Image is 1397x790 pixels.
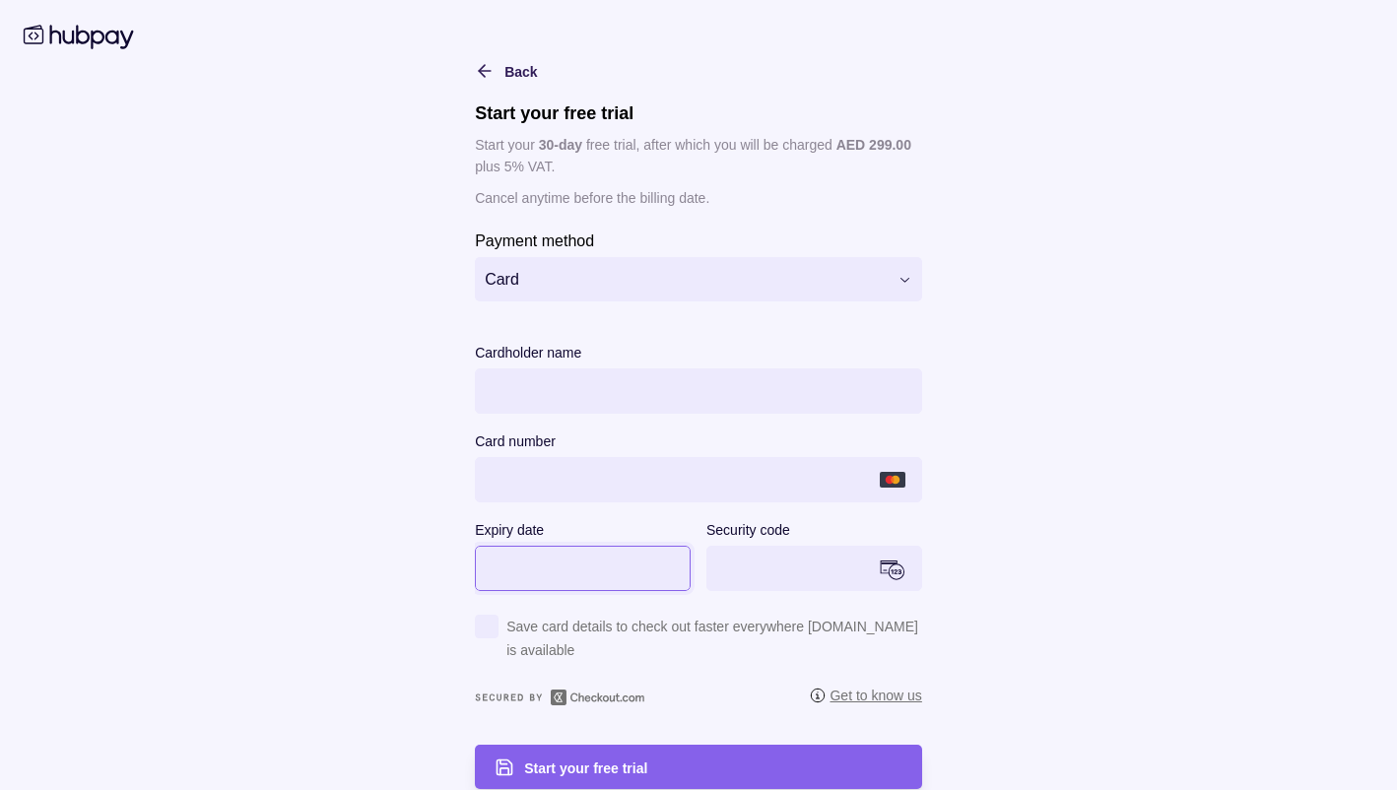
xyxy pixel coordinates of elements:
[475,59,537,83] button: Back
[524,760,647,776] span: Start your free trial
[475,187,922,209] p: Cancel anytime before the billing date.
[475,615,922,674] button: Save card details to check out faster everywhere [DOMAIN_NAME] is available
[475,102,922,124] h1: Start your free trial
[810,686,921,711] button: Get to know us
[506,615,922,662] span: Save card details to check out faster everywhere [DOMAIN_NAME] is available
[475,232,594,249] p: Payment method
[810,686,921,705] span: Get to know us
[504,64,537,80] span: Back
[706,518,790,542] label: Security code
[475,745,922,789] button: Start your free trial
[475,429,556,453] label: Card number
[475,341,581,364] label: Cardholder name
[475,134,922,177] p: Start your free trial, after which you will be charged plus 5% VAT.
[475,518,544,542] label: Expiry date
[539,137,582,153] p: 30 -day
[475,229,594,252] label: Payment method
[836,137,911,153] p: AED 299.00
